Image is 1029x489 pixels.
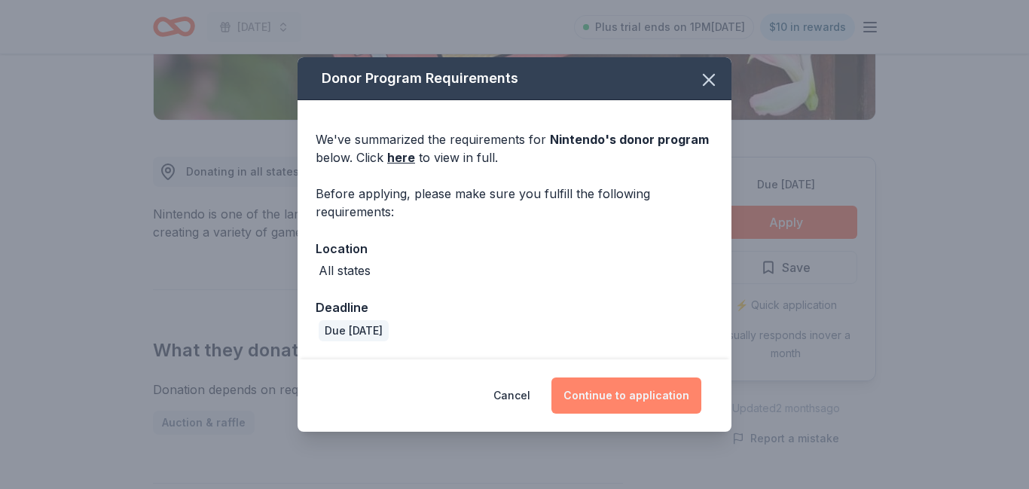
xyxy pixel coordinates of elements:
[319,320,389,341] div: Due [DATE]
[550,132,709,147] span: Nintendo 's donor program
[316,185,713,221] div: Before applying, please make sure you fulfill the following requirements:
[493,377,530,414] button: Cancel
[298,57,731,100] div: Donor Program Requirements
[316,298,713,317] div: Deadline
[319,261,371,280] div: All states
[316,130,713,167] div: We've summarized the requirements for below. Click to view in full.
[387,148,415,167] a: here
[551,377,701,414] button: Continue to application
[316,239,713,258] div: Location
